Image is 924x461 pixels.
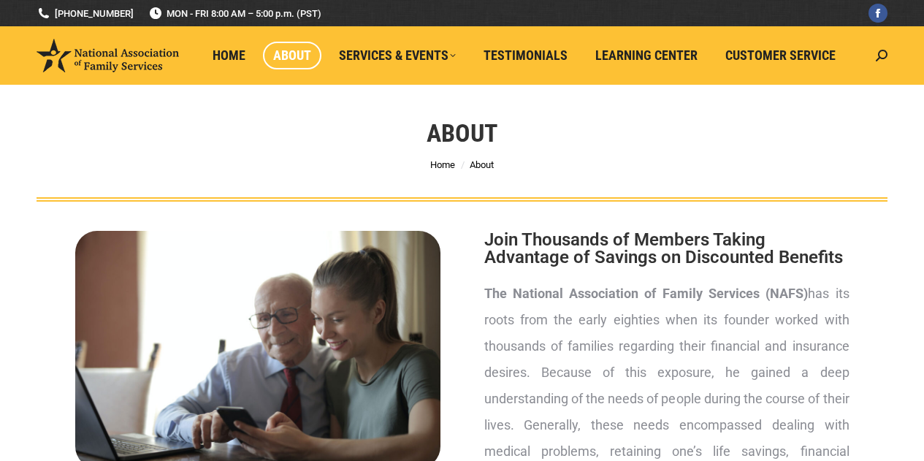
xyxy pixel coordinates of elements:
[484,231,849,266] h2: Join Thousands of Members Taking Advantage of Savings on Discounted Benefits
[470,159,494,170] span: About
[868,4,887,23] a: Facebook page opens in new window
[427,117,497,149] h1: About
[585,42,708,69] a: Learning Center
[430,159,455,170] a: Home
[715,42,846,69] a: Customer Service
[725,47,836,64] span: Customer Service
[484,286,809,301] strong: The National Association of Family Services (NAFS)
[263,42,321,69] a: About
[473,42,578,69] a: Testimonials
[273,47,311,64] span: About
[595,47,698,64] span: Learning Center
[213,47,245,64] span: Home
[148,7,321,20] span: MON - FRI 8:00 AM – 5:00 p.m. (PST)
[202,42,256,69] a: Home
[339,47,456,64] span: Services & Events
[484,47,568,64] span: Testimonials
[37,39,179,72] img: National Association of Family Services
[37,7,134,20] a: [PHONE_NUMBER]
